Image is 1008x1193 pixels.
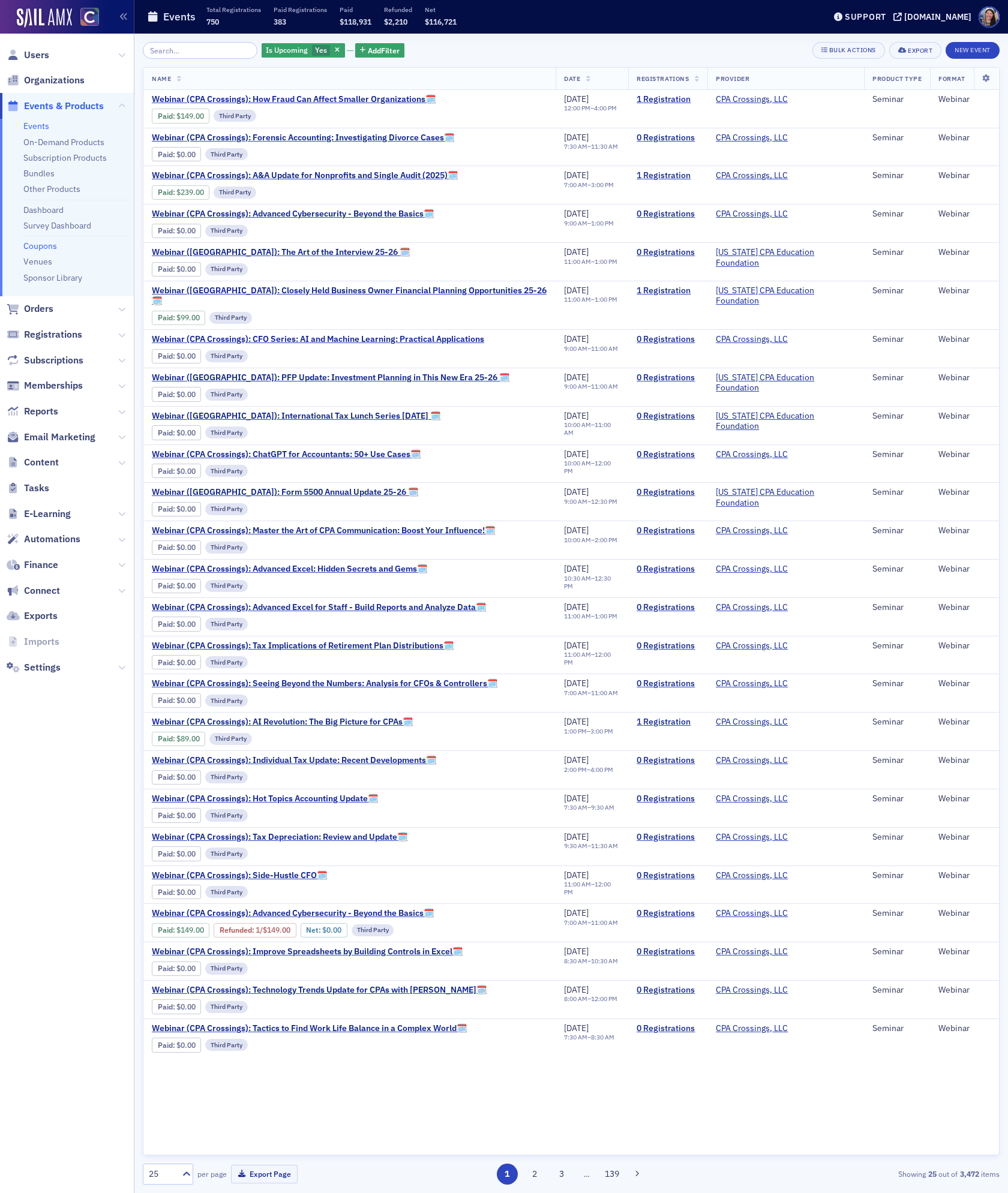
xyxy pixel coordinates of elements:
[176,188,204,197] span: $239.00
[893,13,976,21] button: [DOMAIN_NAME]
[152,525,495,536] a: Webinar (CPA Crossings): Master the Art of CPA Communication: Boost Your Influence!🗓️
[152,411,440,422] a: Webinar ([GEOGRAPHIC_DATA]): International Tax Lunch Series [DATE] 🗓
[23,205,64,215] a: Dashboard
[637,678,699,689] a: 0 Registrations
[24,482,49,495] span: Tasks
[7,482,49,495] a: Tasks
[564,132,589,143] span: [DATE]
[152,109,209,123] div: Paid: 1 - $14900
[425,17,457,26] span: $116,721
[152,372,509,383] span: Webinar (CA): PFP Update: Investment Planning in This New Era 25-26 🗓
[716,832,788,843] a: CPA Crossings, LLC
[637,870,699,881] a: 0 Registrations
[17,8,72,28] img: SailAMX
[315,45,327,55] span: Yes
[637,487,699,498] a: 0 Registrations
[152,449,421,460] a: Webinar (CPA Crossings): ChatGPT for Accountants: 50+ Use Cases🗓️
[716,247,856,268] span: California CPA Education Foundation
[152,1023,467,1034] span: Webinar (CPA Crossings): Tactics to Find Work Life Balance in a Complex World🗓️
[716,487,856,508] a: [US_STATE] CPA Education Foundation
[564,219,587,227] time: 9:00 AM
[24,354,83,367] span: Subscriptions
[7,609,58,623] a: Exports
[637,247,699,258] a: 0 Registrations
[564,257,591,266] time: 11:00 AM
[158,226,176,235] span: :
[152,94,436,105] a: Webinar (CPA Crossings): How Fraud Can Affect Smaller Organizations🗓️
[24,533,80,546] span: Automations
[23,272,82,283] a: Sponsor Library
[7,49,49,62] a: Users
[637,946,699,957] a: 0 Registrations
[209,312,252,324] div: Third Party
[274,17,286,26] span: 383
[564,143,618,151] div: –
[158,811,173,820] a: Paid
[152,564,427,575] a: Webinar (CPA Crossings): Advanced Excel: Hidden Secrets and Gems🗓️
[152,147,201,161] div: Paid: 0 - $0
[158,1041,173,1050] a: Paid
[158,351,176,360] span: :
[564,295,591,303] time: 11:00 AM
[591,142,618,151] time: 11:30 AM
[938,133,991,143] div: Webinar
[152,717,413,728] a: Webinar (CPA Crossings): AI Revolution: The Big Picture for CPAs🗓️
[72,8,99,28] a: View Homepage
[152,794,378,804] a: Webinar (CPA Crossings): Hot Topics Accounting Update🗓️
[158,467,173,476] a: Paid
[595,295,617,303] time: 1:00 PM
[266,45,308,55] span: Is Upcoming
[197,1168,227,1179] label: per page
[158,150,176,159] span: :
[524,1164,545,1185] button: 2
[637,1023,699,1034] a: 0 Registrations
[591,382,618,390] time: 11:00 AM
[716,564,788,575] a: CPA Crossings, LLC
[716,946,788,957] a: CPA Crossings, LLC
[637,209,699,220] a: 0 Registrations
[23,256,52,267] a: Venues
[152,311,205,325] div: Paid: 1 - $9900
[564,382,587,390] time: 9:00 AM
[152,224,201,238] div: Paid: 0 - $0
[564,104,590,112] time: 12:00 PM
[176,313,200,322] span: $99.00
[355,43,404,58] button: AddFilter
[716,94,788,105] a: CPA Crossings, LLC
[716,247,856,268] a: [US_STATE] CPA Education Foundation
[564,383,618,390] div: –
[262,43,345,58] div: Yes
[7,507,71,521] a: E-Learning
[591,181,614,189] time: 3:00 PM
[24,379,83,392] span: Memberships
[220,925,252,934] a: Refunded
[340,17,371,26] span: $118,931
[152,74,171,83] span: Name
[812,42,885,59] button: Bulk Actions
[152,170,458,181] a: Webinar (CPA Crossings): A&A Update for Nonprofits and Single Audit (2025)🗓️
[23,137,104,148] a: On-Demand Products
[152,641,454,651] span: Webinar (CPA Crossings): Tax Implications of Retirement Plan Distributions🗓️
[152,602,486,613] a: Webinar (CPA Crossings): Advanced Excel for Staff - Build Reports and Analyze Data🗓️
[637,372,699,383] a: 0 Registrations
[24,405,58,418] span: Reports
[904,11,971,22] div: [DOMAIN_NAME]
[716,794,788,804] a: CPA Crossings, LLC
[938,286,991,296] div: Webinar
[716,334,788,345] a: CPA Crossings, LLC
[564,104,617,112] div: –
[24,507,71,521] span: E-Learning
[152,908,434,919] span: Webinar (CPA Crossings): Advanced Cybersecurity - Beyond the Basics🗓️
[564,247,589,257] span: [DATE]
[158,658,173,667] a: Paid
[564,333,589,344] span: [DATE]
[176,226,196,235] span: $0.00
[158,265,173,274] a: Paid
[152,372,509,383] a: Webinar ([GEOGRAPHIC_DATA]): PFP Update: Investment Planning in This New Era 25-26 🗓
[231,1165,298,1183] button: Export Page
